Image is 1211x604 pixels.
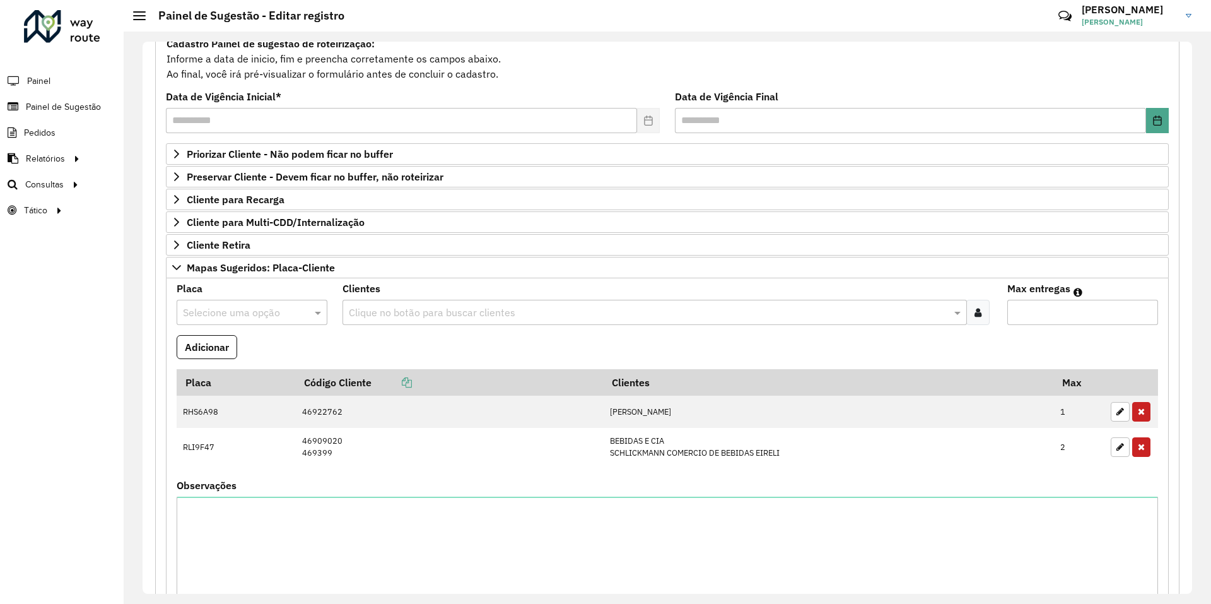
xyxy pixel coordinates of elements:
[166,89,281,104] label: Data de Vigência Inicial
[166,166,1169,187] a: Preservar Cliente - Devem ficar no buffer, não roteirizar
[187,263,335,273] span: Mapas Sugeridos: Placa-Cliente
[177,478,237,493] label: Observações
[166,189,1169,210] a: Cliente para Recarga
[26,152,65,165] span: Relatórios
[295,396,603,429] td: 46922762
[146,9,344,23] h2: Painel de Sugestão - Editar registro
[1007,281,1070,296] label: Max entregas
[27,74,50,88] span: Painel
[24,126,56,139] span: Pedidos
[371,376,412,389] a: Copiar
[1054,396,1104,429] td: 1
[177,396,295,429] td: RHS6A98
[25,178,64,191] span: Consultas
[177,335,237,359] button: Adicionar
[166,234,1169,256] a: Cliente Retira
[1146,108,1169,133] button: Choose Date
[1082,4,1176,16] h3: [PERSON_NAME]
[1082,16,1176,28] span: [PERSON_NAME]
[604,396,1054,429] td: [PERSON_NAME]
[167,37,375,50] strong: Cadastro Painel de sugestão de roteirização:
[187,172,443,182] span: Preservar Cliente - Devem ficar no buffer, não roteirizar
[24,204,47,217] span: Tático
[295,428,603,465] td: 46909020 469399
[177,428,295,465] td: RLI9F47
[166,143,1169,165] a: Priorizar Cliente - Não podem ficar no buffer
[1051,3,1079,30] a: Contato Rápido
[177,369,295,396] th: Placa
[187,194,284,204] span: Cliente para Recarga
[187,149,393,159] span: Priorizar Cliente - Não podem ficar no buffer
[675,89,778,104] label: Data de Vigência Final
[177,281,202,296] label: Placa
[166,257,1169,278] a: Mapas Sugeridos: Placa-Cliente
[187,217,365,227] span: Cliente para Multi-CDD/Internalização
[342,281,380,296] label: Clientes
[295,369,603,396] th: Código Cliente
[604,369,1054,396] th: Clientes
[166,35,1169,82] div: Informe a data de inicio, fim e preencha corretamente os campos abaixo. Ao final, você irá pré-vi...
[166,211,1169,233] a: Cliente para Multi-CDD/Internalização
[1054,428,1104,465] td: 2
[187,240,250,250] span: Cliente Retira
[1054,369,1104,396] th: Max
[26,100,101,114] span: Painel de Sugestão
[1074,287,1082,297] em: Máximo de clientes que serão colocados na mesma rota com os clientes informados
[604,428,1054,465] td: BEBIDAS E CIA SCHLICKMANN COMERCIO DE BEBIDAS EIRELI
